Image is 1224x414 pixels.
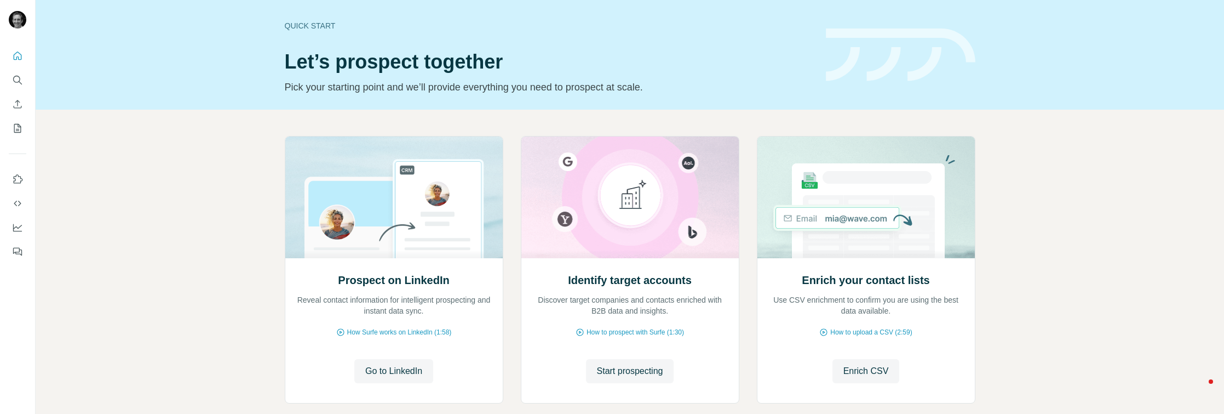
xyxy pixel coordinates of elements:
[532,294,728,316] p: Discover target companies and contacts enriched with B2B data and insights.
[285,20,813,31] div: Quick start
[587,327,684,337] span: How to prospect with Surfe (1:30)
[347,327,452,337] span: How Surfe works on LinkedIn (1:58)
[365,365,422,378] span: Go to LinkedIn
[768,294,964,316] p: Use CSV enrichment to confirm you are using the best data available.
[9,118,26,138] button: My lists
[802,273,929,288] h2: Enrich your contact lists
[9,194,26,213] button: Use Surfe API
[832,359,900,383] button: Enrich CSV
[9,46,26,66] button: Quick start
[757,137,975,258] img: Enrich your contact lists
[9,94,26,114] button: Enrich CSV
[9,11,26,29] img: Avatar
[586,359,674,383] button: Start prospecting
[521,137,739,258] img: Identify target accounts
[296,294,492,316] p: Reveal contact information for intelligent prospecting and instant data sync.
[9,70,26,90] button: Search
[843,365,889,378] span: Enrich CSV
[285,51,813,73] h1: Let’s prospect together
[9,242,26,262] button: Feedback
[568,273,692,288] h2: Identify target accounts
[354,359,433,383] button: Go to LinkedIn
[9,218,26,237] button: Dashboard
[285,137,503,258] img: Prospect on LinkedIn
[1187,377,1213,403] iframe: Intercom live chat
[9,169,26,189] button: Use Surfe on LinkedIn
[597,365,663,378] span: Start prospecting
[338,273,449,288] h2: Prospect on LinkedIn
[830,327,912,337] span: How to upload a CSV (2:59)
[826,29,975,82] img: banner
[285,80,813,95] p: Pick your starting point and we’ll provide everything you need to prospect at scale.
